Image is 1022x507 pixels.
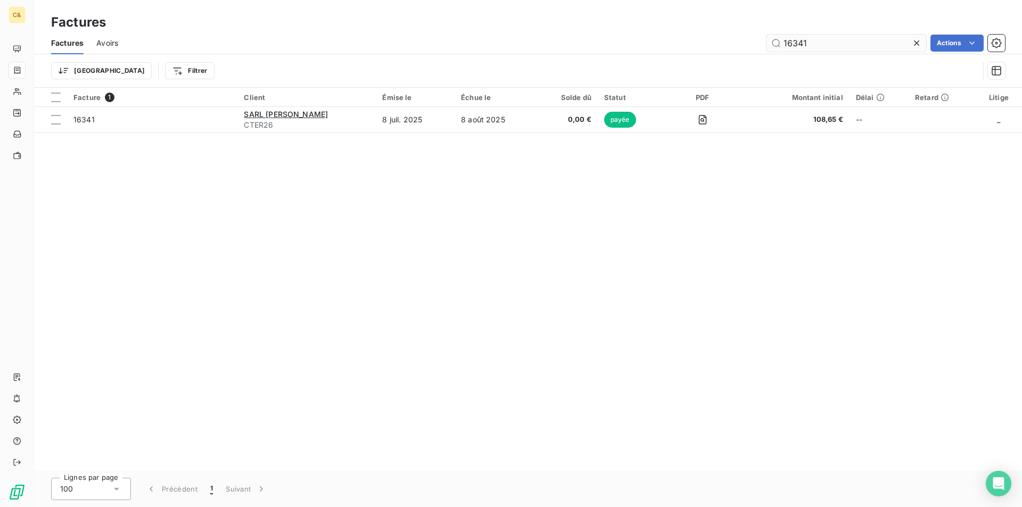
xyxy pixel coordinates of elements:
button: 1 [204,478,219,500]
span: Avoirs [96,38,118,48]
div: Statut [604,93,659,102]
div: Montant initial [746,93,843,102]
button: Précédent [139,478,204,500]
span: 0,00 € [542,114,591,125]
div: Émise le [382,93,448,102]
span: Facture [73,93,101,102]
div: C& [9,6,26,23]
button: Suivant [219,478,273,500]
div: Litige [982,93,1016,102]
span: 1 [105,93,114,102]
span: 16341 [73,115,95,124]
span: _ [997,115,1000,124]
div: Open Intercom Messenger [986,471,1011,496]
button: Actions [930,35,984,52]
td: -- [850,107,909,132]
span: 108,65 € [746,114,843,125]
img: Logo LeanPay [9,484,26,501]
h3: Factures [51,13,106,32]
div: Retard [915,93,969,102]
td: 8 août 2025 [455,107,536,132]
span: CTER26 [244,120,369,130]
div: Solde dû [542,93,591,102]
span: 100 [60,484,73,494]
span: payée [604,112,636,128]
span: 1 [210,484,213,494]
div: Délai [856,93,902,102]
div: Échue le [461,93,530,102]
button: [GEOGRAPHIC_DATA] [51,62,152,79]
div: Client [244,93,369,102]
div: PDF [672,93,733,102]
button: Filtrer [165,62,214,79]
span: SARL [PERSON_NAME] [244,110,328,119]
input: Rechercher [767,35,926,52]
td: 8 juil. 2025 [376,107,455,132]
span: Factures [51,38,84,48]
